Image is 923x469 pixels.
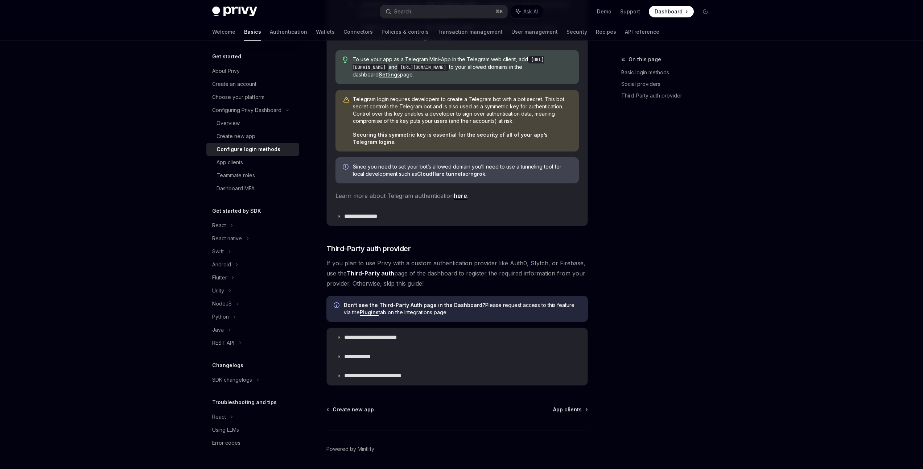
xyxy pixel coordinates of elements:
[212,234,242,243] div: React native
[212,299,232,308] div: NodeJS
[206,436,299,449] a: Error codes
[326,258,588,289] span: If you plan to use Privy with a custom authentication provider like Auth0, Stytch, or Firebase, u...
[212,426,239,434] div: Using LLMs
[212,7,257,17] img: dark logo
[380,5,507,18] button: Search...⌘K
[212,439,240,447] div: Error codes
[217,145,280,154] div: Configure login methods
[212,247,224,256] div: Swift
[212,221,226,230] div: React
[379,71,400,78] a: Settings
[206,423,299,436] a: Using LLMs
[206,182,299,195] a: Dashboard MFA
[212,67,240,75] div: About Privy
[212,312,229,321] div: Python
[326,445,374,453] a: Powered by Mintlify
[620,8,640,15] a: Support
[212,52,241,61] h5: Get started
[206,91,299,104] a: Choose your platform
[655,8,683,15] span: Dashboard
[353,132,548,145] strong: Securing this symmetric key is essential for the security of all of your app’s Telegram logins.
[334,302,341,310] svg: Info
[394,7,415,16] div: Search...
[206,143,299,156] a: Configure login methods
[437,23,503,41] a: Transaction management
[212,412,226,421] div: React
[206,65,299,78] a: About Privy
[206,78,299,91] a: Create an account
[316,23,335,41] a: Wallets
[454,192,467,200] a: here
[212,361,243,370] h5: Changelogs
[511,5,543,18] button: Ask AI
[217,119,240,128] div: Overview
[700,6,711,17] button: Toggle dark mode
[343,96,350,104] svg: Warning
[212,207,261,215] h5: Get started by SDK
[353,56,572,78] span: To use your app as a Telegram Mini-App in the Telegram web client, add and to your allowed domain...
[335,191,579,201] span: Learn more about Telegram authentication .
[343,23,373,41] a: Connectors
[206,130,299,143] a: Create new app
[217,132,255,141] div: Create new app
[206,117,299,130] a: Overview
[212,398,277,407] h5: Troubleshooting and tips
[470,171,485,177] a: ngrok
[553,406,582,413] span: App clients
[212,339,234,347] div: REST API
[206,169,299,182] a: Teammate roles
[566,23,587,41] a: Security
[326,244,411,254] span: Third-Party auth provider
[333,406,374,413] span: Create new app
[397,64,449,71] code: [URL][DOMAIN_NAME]
[206,156,299,169] a: App clients
[212,273,227,282] div: Flutter
[270,23,307,41] a: Authentication
[212,260,231,269] div: Android
[495,9,503,14] span: ⌘ K
[217,171,255,180] div: Teammate roles
[382,23,429,41] a: Policies & controls
[353,96,572,125] span: Telegram login requires developers to create a Telegram bot with a bot secret. This bot secret co...
[649,6,694,17] a: Dashboard
[217,184,255,193] div: Dashboard MFA
[212,23,235,41] a: Welcome
[511,23,558,41] a: User management
[244,23,261,41] a: Basics
[621,78,717,90] a: Social providers
[360,309,379,316] a: Plugins
[417,171,465,177] a: Cloudflare tunnels
[327,406,374,413] a: Create new app
[212,325,224,334] div: Java
[629,55,661,64] span: On this page
[523,8,538,15] span: Ask AI
[343,57,348,63] svg: Tip
[212,80,256,88] div: Create an account
[347,270,394,277] strong: Third-Party auth
[212,375,252,384] div: SDK changelogs
[212,286,224,295] div: Unity
[212,106,281,115] div: Configuring Privy Dashboard
[353,56,544,71] code: [URL][DOMAIN_NAME]
[553,406,587,413] a: App clients
[625,23,659,41] a: API reference
[343,164,350,171] svg: Info
[212,93,264,101] div: Choose your platform
[217,158,243,167] div: App clients
[597,8,611,15] a: Demo
[344,302,485,308] strong: Don’t see the Third-Party Auth page in the Dashboard?
[621,67,717,78] a: Basic login methods
[596,23,616,41] a: Recipes
[621,90,717,101] a: Third-Party auth provider
[344,302,581,316] span: Please request access to this feature via the tab on the Integrations page.
[353,163,572,178] span: Since you need to set your bot’s allowed domain you’ll need to use a tunneling tool for local dev...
